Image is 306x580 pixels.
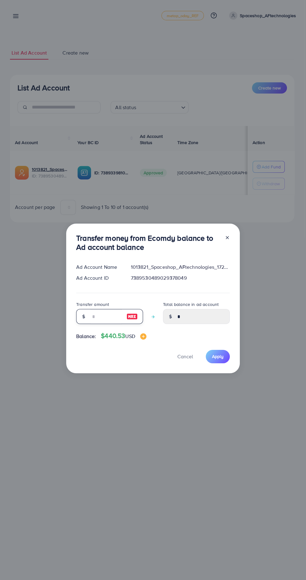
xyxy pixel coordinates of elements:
[126,263,235,271] div: 1013821_Spaceshop_AFtechnologies_1720509149843
[71,274,126,282] div: Ad Account ID
[101,332,146,340] h4: $440.53
[71,263,126,271] div: Ad Account Name
[279,552,301,575] iframe: Chat
[206,350,230,363] button: Apply
[177,353,193,360] span: Cancel
[76,234,220,252] h3: Transfer money from Ecomdy balance to Ad account balance
[163,301,219,307] label: Total balance in ad account
[170,350,201,363] button: Cancel
[126,313,138,320] img: image
[140,333,146,340] img: image
[126,274,235,282] div: 7389530489029378049
[212,353,224,360] span: Apply
[76,333,96,340] span: Balance:
[76,301,109,307] label: Transfer amount
[125,333,135,340] span: USD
